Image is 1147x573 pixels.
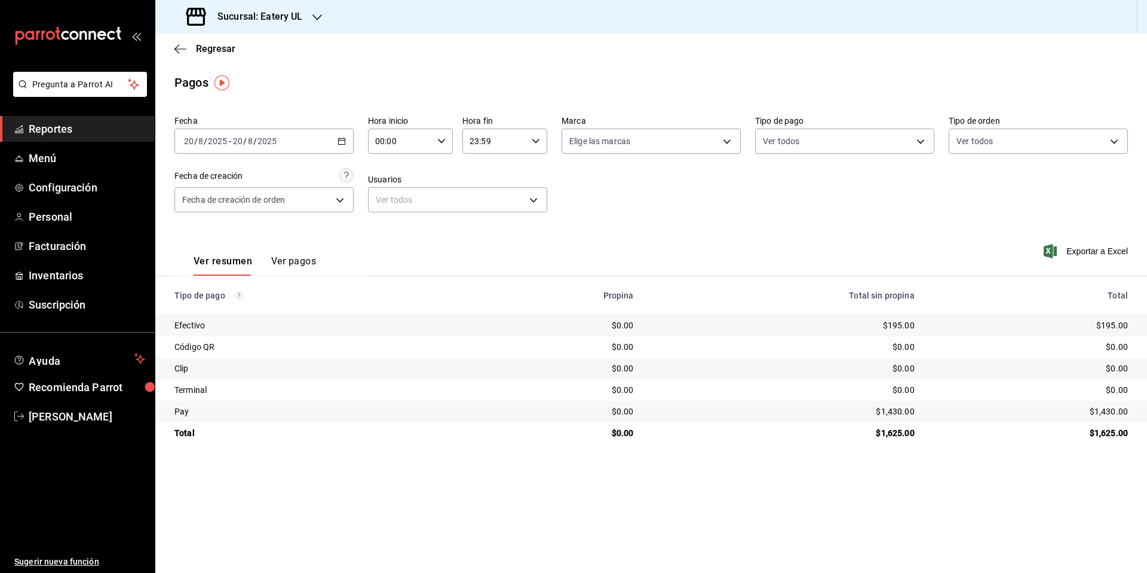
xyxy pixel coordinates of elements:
[257,136,277,146] input: ----
[29,179,145,196] span: Configuración
[934,291,1128,300] div: Total
[13,72,147,97] button: Pregunta a Parrot AI
[29,409,145,425] span: [PERSON_NAME]
[194,255,316,276] div: navigation tabs
[488,406,634,417] div: $0.00
[174,319,469,331] div: Efectivo
[194,255,252,276] button: Ver resumen
[763,135,799,147] span: Ver todos
[368,187,547,212] div: Ver todos
[229,136,231,146] span: -
[368,117,453,125] label: Hora inicio
[488,362,634,374] div: $0.00
[755,117,934,125] label: Tipo de pago
[488,384,634,396] div: $0.00
[462,117,547,125] label: Hora fin
[934,362,1128,374] div: $0.00
[29,209,145,225] span: Personal
[253,136,257,146] span: /
[569,135,630,147] span: Elige las marcas
[956,135,993,147] span: Ver todos
[243,136,247,146] span: /
[131,31,141,41] button: open_drawer_menu
[208,10,303,24] h3: Sucursal: Eatery UL
[32,78,128,91] span: Pregunta a Parrot AI
[949,117,1128,125] label: Tipo de orden
[934,319,1128,331] div: $195.00
[934,427,1128,439] div: $1,625.00
[174,384,469,396] div: Terminal
[174,362,469,374] div: Clip
[488,319,634,331] div: $0.00
[29,121,145,137] span: Reportes
[29,352,130,366] span: Ayuda
[488,341,634,353] div: $0.00
[29,297,145,313] span: Suscripción
[653,341,915,353] div: $0.00
[934,406,1128,417] div: $1,430.00
[232,136,243,146] input: --
[174,74,208,92] div: Pagos
[488,427,634,439] div: $0.00
[174,291,469,300] div: Tipo de pago
[653,384,915,396] div: $0.00
[29,267,145,284] span: Inventarios
[8,87,147,99] a: Pregunta a Parrot AI
[1046,244,1128,258] button: Exportar a Excel
[174,43,235,54] button: Regresar
[174,341,469,353] div: Código QR
[653,319,915,331] div: $195.00
[29,150,145,166] span: Menú
[182,194,285,206] span: Fecha de creación de orden
[29,379,145,395] span: Recomienda Parrot
[183,136,194,146] input: --
[653,291,915,300] div: Total sin propina
[934,384,1128,396] div: $0.00
[235,291,243,300] svg: Los pagos realizados con Pay y otras terminales son montos brutos.
[174,170,243,182] div: Fecha de creación
[174,406,469,417] div: Pay
[653,427,915,439] div: $1,625.00
[194,136,198,146] span: /
[214,75,229,90] img: Tooltip marker
[174,427,469,439] div: Total
[204,136,207,146] span: /
[174,117,354,125] label: Fecha
[653,406,915,417] div: $1,430.00
[562,117,741,125] label: Marca
[198,136,204,146] input: --
[271,255,316,276] button: Ver pagos
[653,362,915,374] div: $0.00
[207,136,228,146] input: ----
[29,238,145,254] span: Facturación
[196,43,235,54] span: Regresar
[488,291,634,300] div: Propina
[934,341,1128,353] div: $0.00
[14,556,145,568] span: Sugerir nueva función
[368,175,547,184] label: Usuarios
[247,136,253,146] input: --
